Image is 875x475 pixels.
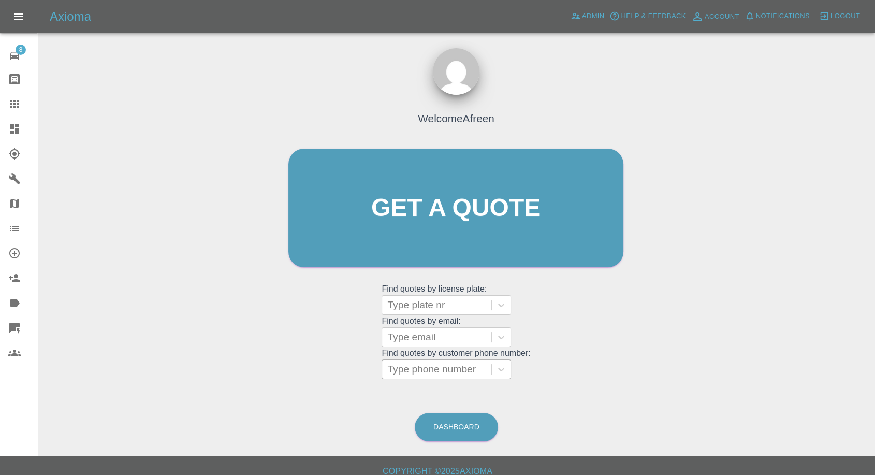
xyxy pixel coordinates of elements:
a: Dashboard [415,413,498,441]
span: Help & Feedback [621,10,686,22]
grid: Find quotes by email: [382,316,530,347]
span: 8 [16,45,26,55]
h5: Axioma [50,8,91,25]
grid: Find quotes by customer phone number: [382,349,530,379]
button: Notifications [742,8,812,24]
h4: Welcome Afreen [418,110,494,126]
button: Help & Feedback [607,8,688,24]
span: Account [705,11,739,23]
span: Notifications [756,10,810,22]
button: Logout [816,8,863,24]
grid: Find quotes by license plate: [382,284,530,315]
span: Admin [582,10,605,22]
img: ... [433,48,479,95]
button: Open drawer [6,4,31,29]
a: Get a quote [288,149,623,267]
a: Account [689,8,742,25]
span: Logout [830,10,860,22]
a: Admin [568,8,607,24]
